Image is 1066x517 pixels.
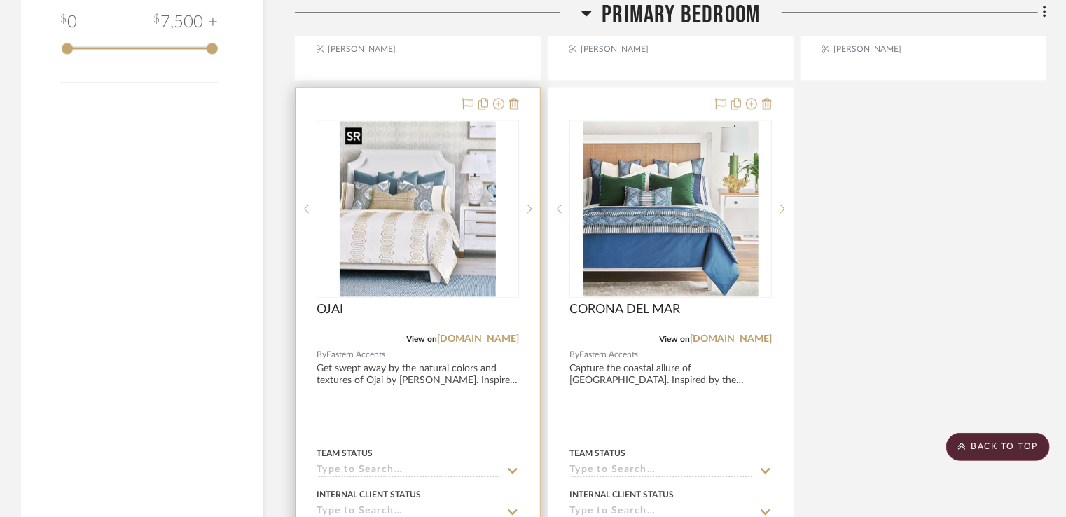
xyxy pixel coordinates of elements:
[690,334,772,344] a: [DOMAIN_NAME]
[569,447,625,460] div: Team Status
[60,10,77,35] div: 0
[659,335,690,343] span: View on
[569,464,755,478] input: Type to Search…
[326,348,385,361] span: Eastern Accents
[317,120,518,297] div: 0
[583,121,759,296] img: CORONA DEL MAR
[569,348,579,361] span: By
[340,121,497,296] img: OJAI
[317,488,421,501] div: Internal Client Status
[406,335,437,343] span: View on
[579,348,638,361] span: Eastern Accents
[569,488,674,501] div: Internal Client Status
[317,464,502,478] input: Type to Search…
[153,10,218,35] div: 7,500 +
[317,447,373,460] div: Team Status
[437,334,519,344] a: [DOMAIN_NAME]
[317,302,343,317] span: OJAI
[317,348,326,361] span: By
[569,302,680,317] span: CORONA DEL MAR
[946,433,1050,461] scroll-to-top-button: BACK TO TOP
